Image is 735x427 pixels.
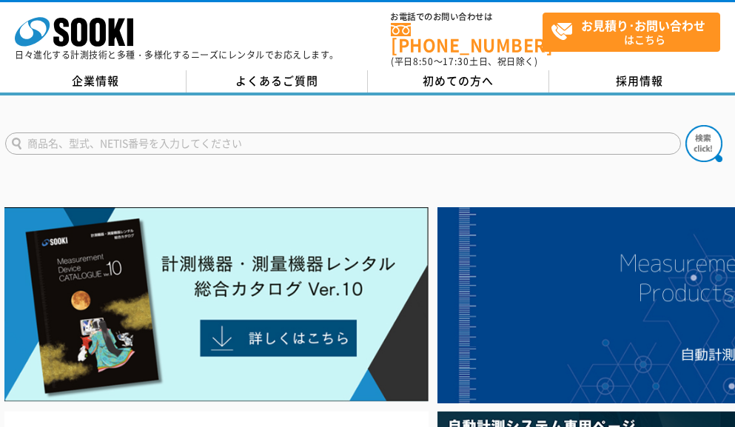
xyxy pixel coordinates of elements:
[4,207,429,402] img: Catalog Ver10
[5,70,187,93] a: 企業情報
[543,13,720,52] a: お見積り･お問い合わせはこちら
[15,50,339,59] p: 日々進化する計測技術と多種・多様化するニーズにレンタルでお応えします。
[549,70,731,93] a: 採用情報
[423,73,494,89] span: 初めての方へ
[391,23,543,53] a: [PHONE_NUMBER]
[413,55,434,68] span: 8:50
[368,70,549,93] a: 初めての方へ
[581,16,705,34] strong: お見積り･お問い合わせ
[443,55,469,68] span: 17:30
[685,125,722,162] img: btn_search.png
[5,132,681,155] input: 商品名、型式、NETIS番号を入力してください
[391,13,543,21] span: お電話でのお問い合わせは
[551,13,719,50] span: はこちら
[391,55,537,68] span: (平日 ～ 土日、祝日除く)
[187,70,368,93] a: よくあるご質問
